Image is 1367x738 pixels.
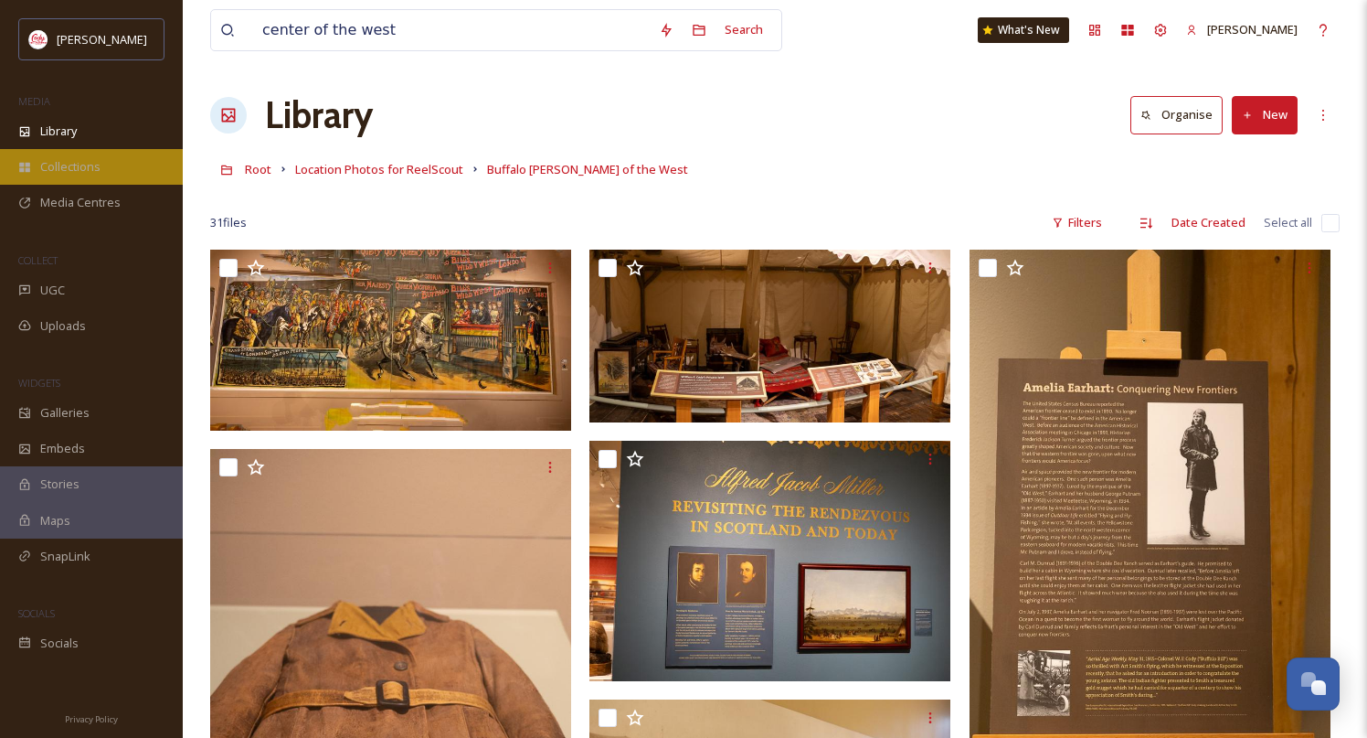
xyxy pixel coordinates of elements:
span: Uploads [40,317,86,335]
a: Location Photos for ReelScout [295,158,463,180]
button: Open Chat [1287,658,1340,711]
img: BB Center of the West_2779.jpg [589,441,950,682]
span: COLLECT [18,253,58,267]
a: Privacy Policy [65,707,118,729]
span: Library [40,123,77,140]
span: Maps [40,512,70,529]
span: [PERSON_NAME] [1207,21,1298,37]
span: UGC [40,282,65,299]
a: What's New [978,17,1069,43]
div: Date Created [1162,205,1255,241]
a: Organise [1130,96,1232,134]
span: Socials [40,635,79,652]
span: [PERSON_NAME] [57,31,147,48]
a: Root [245,158,271,180]
input: Search your library [253,10,650,50]
span: WIDGETS [18,376,60,390]
span: Root [245,161,271,177]
span: Select all [1264,214,1312,231]
button: Organise [1130,96,1223,134]
span: Stories [40,476,79,493]
img: images%20(1).png [29,30,48,48]
a: [PERSON_NAME] [1177,12,1307,48]
button: New [1232,96,1298,134]
span: Embeds [40,440,85,457]
span: 31 file s [210,214,247,231]
span: Privacy Policy [65,713,118,725]
span: Location Photos for ReelScout [295,161,463,177]
span: SOCIALS [18,606,55,620]
span: MEDIA [18,94,50,108]
span: Collections [40,158,101,176]
img: BB Center of the West_2793-Pano.jpg [210,250,571,431]
a: Buffalo [PERSON_NAME] of the West [487,158,688,180]
span: Buffalo [PERSON_NAME] of the West [487,161,688,177]
span: SnapLink [40,548,90,565]
div: Search [715,12,772,48]
div: Filters [1043,205,1111,241]
span: Media Centres [40,194,121,211]
span: Galleries [40,404,90,422]
img: BB Center of the West_2797-Pano.jpg [589,250,950,422]
a: Library [265,88,373,143]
